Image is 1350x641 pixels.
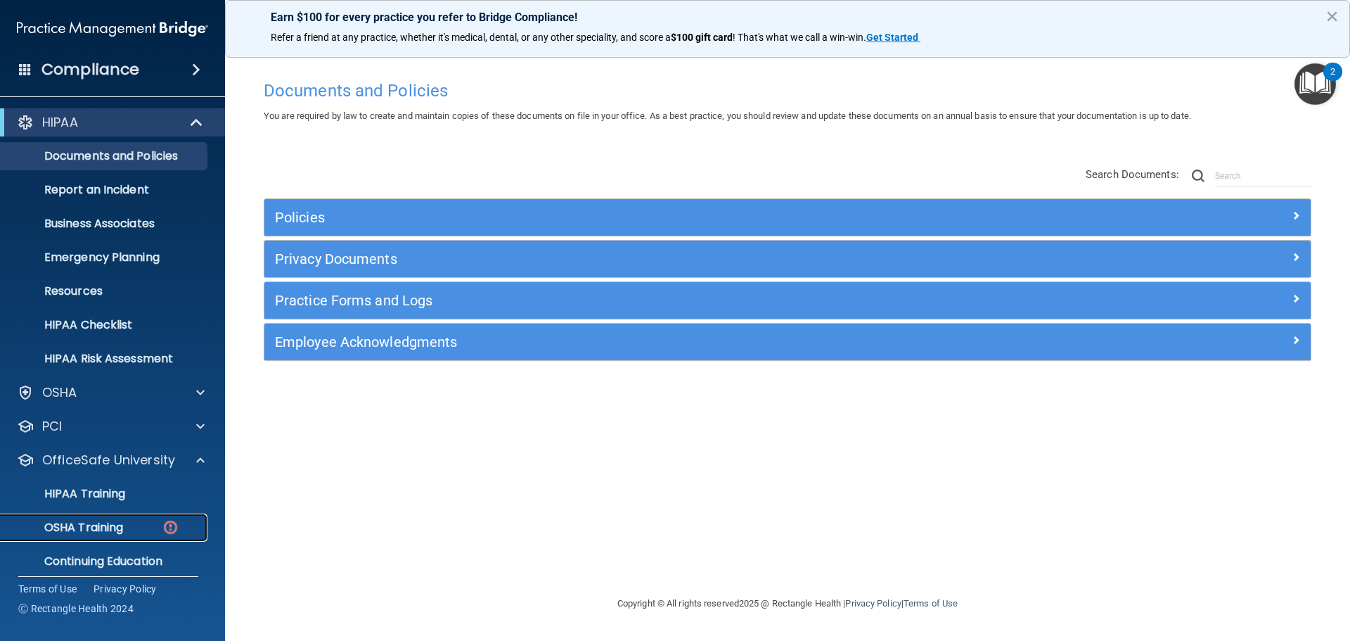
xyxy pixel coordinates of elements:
a: Employee Acknowledgments [275,331,1300,353]
strong: $100 gift card [671,32,733,43]
img: ic-search.3b580494.png [1192,170,1204,182]
a: HIPAA [17,114,204,131]
p: HIPAA [42,114,78,131]
p: HIPAA Risk Assessment [9,352,201,366]
a: Privacy Documents [275,248,1300,270]
span: Ⓒ Rectangle Health 2024 [18,602,134,616]
p: HIPAA Checklist [9,318,201,332]
a: Privacy Policy [94,582,157,596]
a: PCI [17,418,205,435]
strong: Get Started [866,32,918,43]
a: Terms of Use [904,598,958,609]
p: OSHA Training [9,521,123,535]
img: danger-circle.6113f641.png [162,519,179,536]
p: OSHA [42,384,77,401]
h4: Documents and Policies [264,82,1311,100]
p: Resources [9,284,201,298]
h5: Policies [275,210,1039,225]
a: OfficeSafe University [17,452,205,469]
a: Policies [275,206,1300,229]
button: Close [1325,5,1339,27]
a: Get Started [866,32,920,43]
span: Refer a friend at any practice, whether it's medical, dental, or any other speciality, and score a [271,32,671,43]
p: PCI [42,418,62,435]
span: Search Documents: [1086,168,1179,181]
p: Report an Incident [9,183,201,197]
a: Terms of Use [18,582,77,596]
span: You are required by law to create and maintain copies of these documents on file in your office. ... [264,110,1191,121]
div: Copyright © All rights reserved 2025 @ Rectangle Health | | [531,581,1044,626]
p: HIPAA Training [9,487,125,501]
p: Emergency Planning [9,250,201,265]
h5: Employee Acknowledgments [275,334,1039,350]
p: Earn $100 for every practice you refer to Bridge Compliance! [271,11,1304,24]
a: Practice Forms and Logs [275,289,1300,312]
div: 2 [1330,72,1335,90]
p: Documents and Policies [9,149,201,163]
h5: Practice Forms and Logs [275,293,1039,308]
h5: Privacy Documents [275,251,1039,267]
span: ! That's what we call a win-win. [733,32,866,43]
img: PMB logo [17,15,208,43]
input: Search [1215,165,1311,186]
p: Continuing Education [9,554,201,569]
h4: Compliance [41,60,139,80]
p: OfficeSafe University [42,452,175,469]
button: Open Resource Center, 2 new notifications [1294,63,1336,105]
a: OSHA [17,384,205,401]
a: Privacy Policy [845,598,901,609]
p: Business Associates [9,217,201,231]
